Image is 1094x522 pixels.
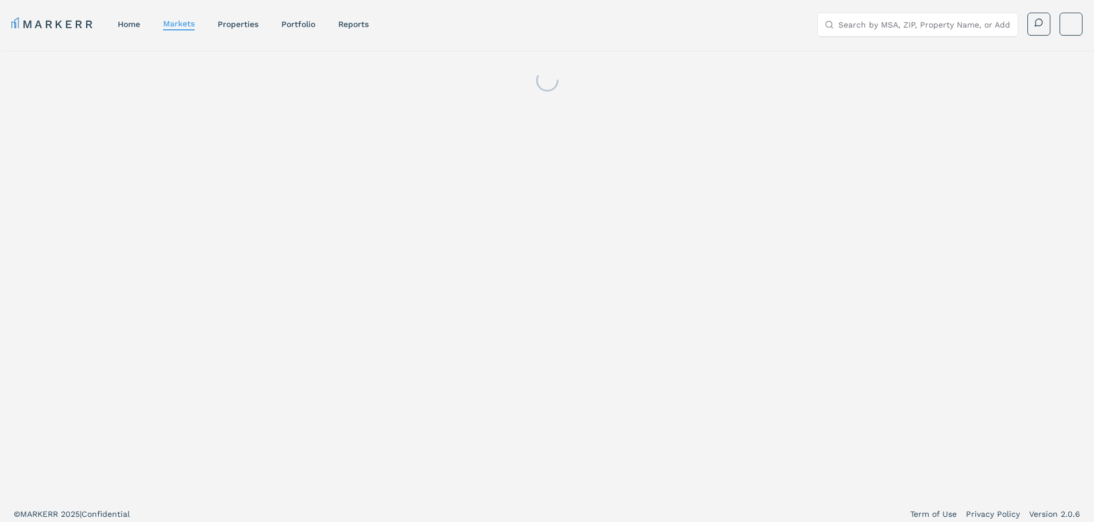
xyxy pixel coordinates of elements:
a: MARKERR [11,16,95,32]
span: MARKERR [20,509,61,519]
a: Privacy Policy [966,508,1020,520]
a: markets [163,19,195,28]
a: properties [218,20,258,29]
span: Confidential [82,509,130,519]
input: Search by MSA, ZIP, Property Name, or Address [838,13,1011,36]
a: Portfolio [281,20,315,29]
a: Version 2.0.6 [1029,508,1080,520]
a: home [118,20,140,29]
a: reports [338,20,369,29]
span: 2025 | [61,509,82,519]
a: Term of Use [910,508,957,520]
span: © [14,509,20,519]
